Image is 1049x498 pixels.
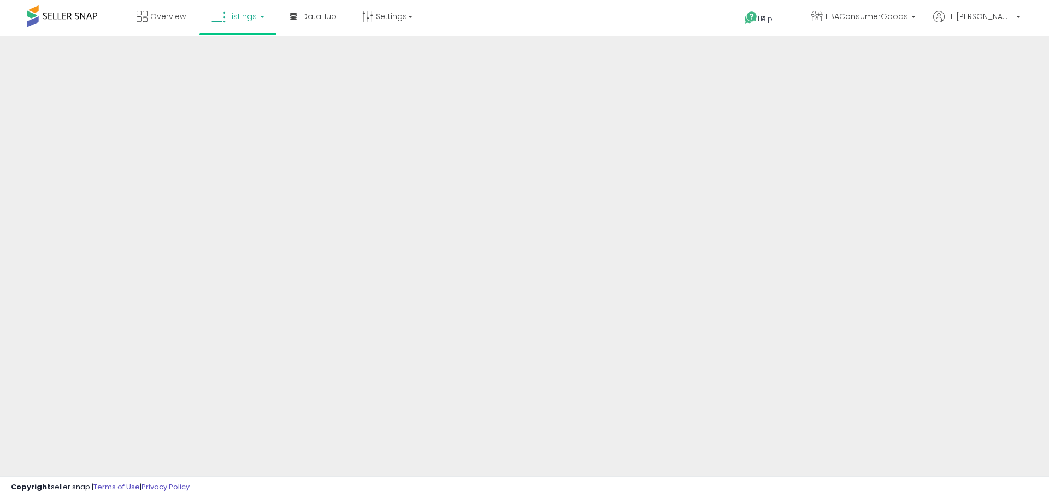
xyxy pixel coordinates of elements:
[758,14,773,24] span: Help
[947,11,1013,22] span: Hi [PERSON_NAME]
[93,482,140,492] a: Terms of Use
[11,482,190,493] div: seller snap | |
[736,3,794,36] a: Help
[826,11,908,22] span: FBAConsumerGoods
[302,11,337,22] span: DataHub
[933,11,1021,36] a: Hi [PERSON_NAME]
[744,11,758,25] i: Get Help
[228,11,257,22] span: Listings
[150,11,186,22] span: Overview
[11,482,51,492] strong: Copyright
[142,482,190,492] a: Privacy Policy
